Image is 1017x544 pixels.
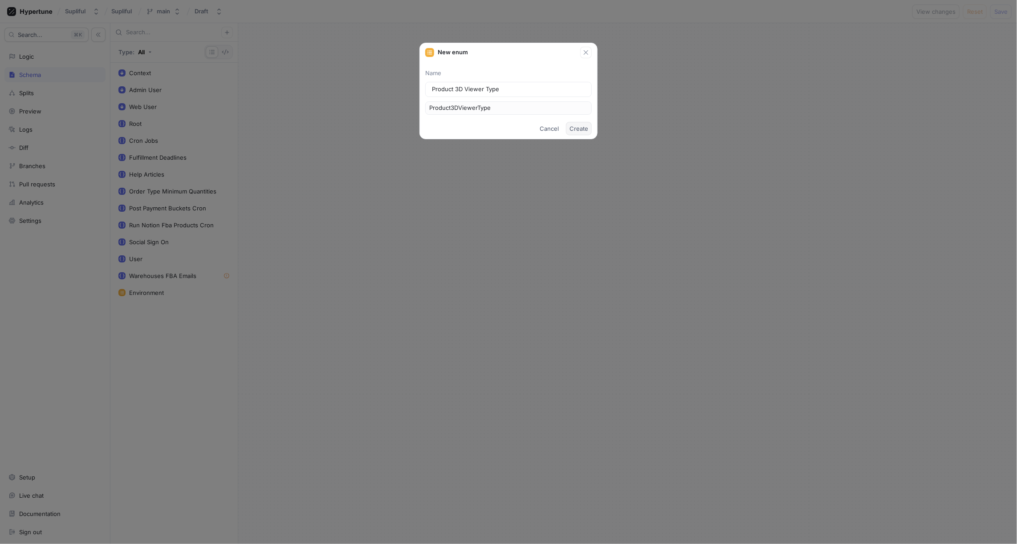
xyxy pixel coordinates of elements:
[536,122,562,135] button: Cancel
[540,126,559,131] span: Cancel
[570,126,588,131] span: Create
[425,69,592,78] p: Name
[432,85,585,94] input: Enter a name for this enum
[566,122,592,135] button: Create
[438,48,468,57] p: New enum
